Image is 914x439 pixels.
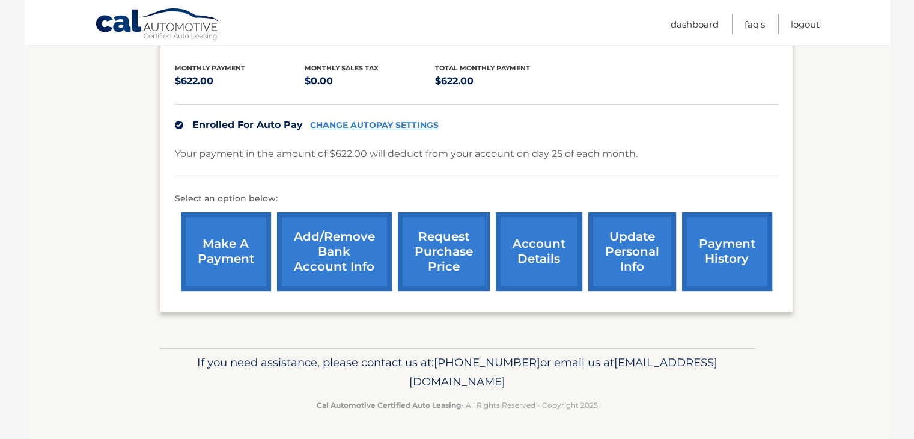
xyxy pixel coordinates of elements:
[168,353,747,391] p: If you need assistance, please contact us at: or email us at
[588,212,676,291] a: update personal info
[181,212,271,291] a: make a payment
[745,14,765,34] a: FAQ's
[682,212,772,291] a: payment history
[175,121,183,129] img: check.svg
[398,212,490,291] a: request purchase price
[175,192,778,206] p: Select an option below:
[791,14,820,34] a: Logout
[317,401,461,410] strong: Cal Automotive Certified Auto Leasing
[305,73,435,90] p: $0.00
[277,212,392,291] a: Add/Remove bank account info
[192,119,303,130] span: Enrolled For Auto Pay
[175,64,245,72] span: Monthly Payment
[496,212,582,291] a: account details
[175,146,638,162] p: Your payment in the amount of $622.00 will deduct from your account on day 25 of each month.
[435,73,565,90] p: $622.00
[435,64,530,72] span: Total Monthly Payment
[95,8,221,43] a: Cal Automotive
[671,14,719,34] a: Dashboard
[175,73,305,90] p: $622.00
[305,64,379,72] span: Monthly sales Tax
[434,355,540,369] span: [PHONE_NUMBER]
[168,399,747,411] p: - All Rights Reserved - Copyright 2025
[310,120,439,130] a: CHANGE AUTOPAY SETTINGS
